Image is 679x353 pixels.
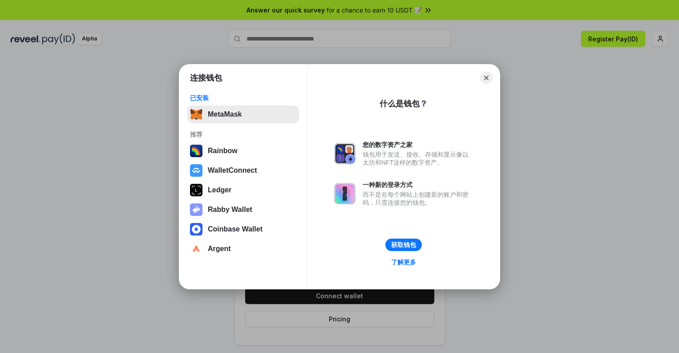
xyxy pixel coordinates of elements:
img: svg+xml,%3Csvg%20xmlns%3D%22http%3A%2F%2Fwww.w3.org%2F2000%2Fsvg%22%20fill%3D%22none%22%20viewBox... [334,183,356,204]
div: WalletConnect [208,166,257,174]
div: 了解更多 [391,258,416,266]
img: svg+xml,%3Csvg%20fill%3D%22none%22%20height%3D%2233%22%20viewBox%3D%220%200%2035%2033%22%20width%... [190,108,202,121]
button: Close [480,72,493,84]
img: svg+xml,%3Csvg%20width%3D%2228%22%20height%3D%2228%22%20viewBox%3D%220%200%2028%2028%22%20fill%3D... [190,243,202,255]
div: Rainbow [208,147,238,155]
button: 获取钱包 [385,239,422,251]
button: Rabby Wallet [187,201,299,219]
img: svg+xml,%3Csvg%20xmlns%3D%22http%3A%2F%2Fwww.w3.org%2F2000%2Fsvg%22%20fill%3D%22none%22%20viewBox... [334,143,356,164]
h1: 连接钱包 [190,73,222,83]
img: svg+xml,%3Csvg%20width%3D%22120%22%20height%3D%22120%22%20viewBox%3D%220%200%20120%20120%22%20fil... [190,145,202,157]
button: Coinbase Wallet [187,220,299,238]
div: Coinbase Wallet [208,225,263,233]
img: svg+xml,%3Csvg%20width%3D%2228%22%20height%3D%2228%22%20viewBox%3D%220%200%2028%2028%22%20fill%3D... [190,164,202,177]
div: 您的数字资产之家 [363,141,473,149]
img: svg+xml,%3Csvg%20width%3D%2228%22%20height%3D%2228%22%20viewBox%3D%220%200%2028%2028%22%20fill%3D... [190,223,202,235]
button: Rainbow [187,142,299,160]
div: 推荐 [190,130,296,138]
button: Ledger [187,181,299,199]
div: 什么是钱包？ [380,98,428,109]
div: 一种新的登录方式 [363,181,473,189]
a: 了解更多 [386,256,421,268]
div: 钱包用于发送、接收、存储和显示像以太坊和NFT这样的数字资产。 [363,150,473,166]
img: svg+xml,%3Csvg%20xmlns%3D%22http%3A%2F%2Fwww.w3.org%2F2000%2Fsvg%22%20fill%3D%22none%22%20viewBox... [190,203,202,216]
div: Argent [208,245,231,253]
div: Rabby Wallet [208,206,252,214]
div: 获取钱包 [391,241,416,249]
div: Ledger [208,186,231,194]
div: MetaMask [208,110,242,118]
div: 而不是在每个网站上创建新的账户和密码，只需连接您的钱包。 [363,191,473,207]
button: Argent [187,240,299,258]
div: 已安装 [190,94,296,102]
img: svg+xml,%3Csvg%20xmlns%3D%22http%3A%2F%2Fwww.w3.org%2F2000%2Fsvg%22%20width%3D%2228%22%20height%3... [190,184,202,196]
button: WalletConnect [187,162,299,179]
button: MetaMask [187,105,299,123]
